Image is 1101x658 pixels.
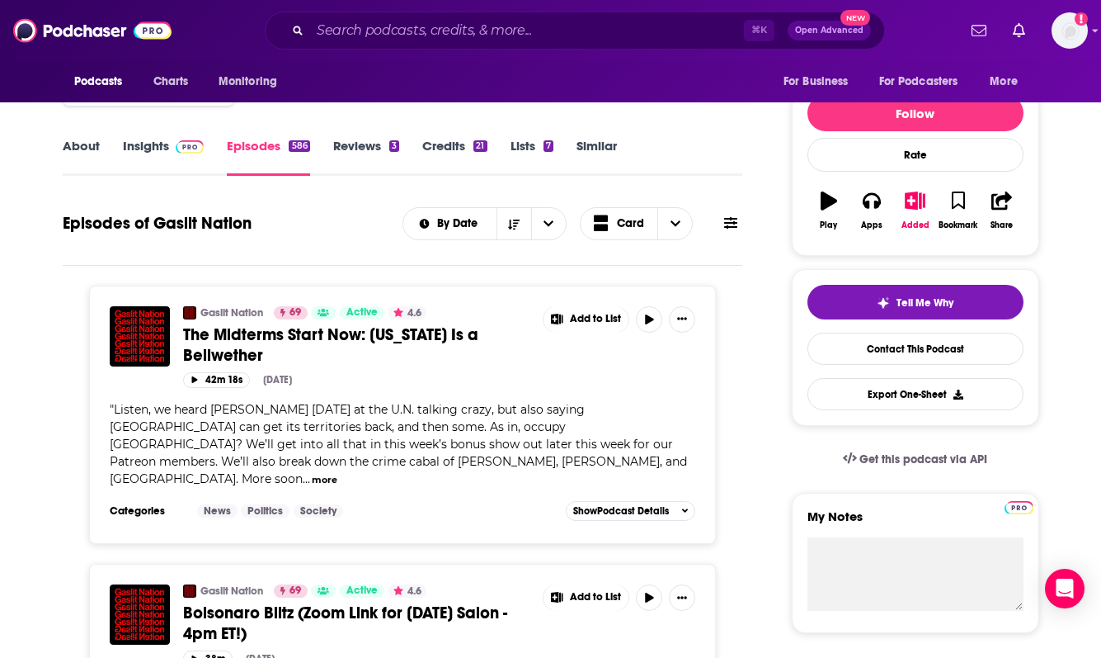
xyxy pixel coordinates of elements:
[13,15,172,46] img: Podchaser - Follow, Share and Rate Podcasts
[807,95,1023,131] button: Follow
[566,501,696,521] button: ShowPodcast Details
[219,70,277,93] span: Monitoring
[850,181,893,240] button: Apps
[110,402,687,486] span: Listen, we heard [PERSON_NAME] [DATE] at the U.N. talking crazy, but also saying [GEOGRAPHIC_DATA...
[289,305,301,321] span: 69
[868,66,982,97] button: open menu
[543,306,629,333] button: Show More Button
[807,378,1023,410] button: Export One-Sheet
[543,585,629,611] button: Show More Button
[473,140,487,152] div: 21
[310,17,744,44] input: Search podcasts, credits, & more...
[402,207,567,240] h2: Choose List sort
[788,21,871,40] button: Open AdvancedNew
[63,66,144,97] button: open menu
[980,181,1023,240] button: Share
[312,473,337,487] button: more
[265,12,885,50] div: Search podcasts, credits, & more...
[830,439,1001,480] a: Get this podcast via API
[333,138,399,176] a: Reviews3
[576,138,617,176] a: Similar
[893,181,936,240] button: Added
[303,471,310,486] span: ...
[388,306,426,320] button: 4.6
[263,374,292,386] div: [DATE]
[200,306,263,320] a: Gaslit Nation
[176,140,205,154] img: Podchaser Pro
[877,296,890,310] img: tell me why sparkle
[1005,501,1033,514] img: Podchaser Pro
[422,138,487,176] a: Credits21
[937,181,980,240] button: Bookmark
[197,504,238,518] a: News
[669,306,695,333] button: Show More Button
[200,585,263,598] a: Gaslit Nation
[1052,12,1088,49] img: User Profile
[570,591,621,604] span: Add to List
[1006,17,1032,45] a: Show notifications dropdown
[340,585,384,598] a: Active
[896,296,953,310] span: Tell Me Why
[74,70,123,93] span: Podcasts
[978,66,1038,97] button: open menu
[573,505,669,517] span: Show Podcast Details
[617,218,644,230] span: Card
[207,66,299,97] button: open menu
[807,138,1023,172] div: Rate
[110,504,184,518] h3: Categories
[346,583,378,599] span: Active
[227,138,309,176] a: Episodes586
[183,324,531,366] a: The Midterms Start Now: [US_STATE] Is a Bellwether
[437,218,483,230] span: By Date
[183,603,507,644] span: Bolsonaro Blitz (Zoom Link for [DATE] Salon - 4pm ET!)
[496,208,531,239] button: Sort Direction
[241,504,289,518] a: Politics
[820,220,837,230] div: Play
[1052,12,1088,49] button: Show profile menu
[543,140,553,152] div: 7
[859,452,987,466] span: Get this podcast via API
[861,220,882,230] div: Apps
[294,504,343,518] a: Society
[183,306,196,320] a: Gaslit Nation
[143,66,199,97] a: Charts
[274,585,308,598] a: 69
[879,70,958,93] span: For Podcasters
[580,207,694,240] button: Choose View
[389,140,399,152] div: 3
[570,313,621,325] span: Add to List
[1005,499,1033,514] a: Pro website
[110,585,170,645] img: Bolsonaro Blitz (Zoom Link for Today’s Salon - 4pm ET!)
[274,306,308,320] a: 69
[783,70,849,93] span: For Business
[840,10,870,26] span: New
[340,306,384,320] a: Active
[63,138,100,176] a: About
[123,138,205,176] a: InsightsPodchaser Pro
[669,585,695,611] button: Show More Button
[1052,12,1088,49] span: Logged in as cfreundlich
[531,208,566,239] button: open menu
[939,220,977,230] div: Bookmark
[990,70,1018,93] span: More
[183,585,196,598] img: Gaslit Nation
[63,213,252,234] h1: Episodes of Gaslit Nation
[183,372,250,388] button: 42m 18s
[807,509,1023,537] label: My Notes
[511,138,553,176] a: Lists7
[772,66,869,97] button: open menu
[965,17,993,45] a: Show notifications dropdown
[901,220,929,230] div: Added
[744,20,774,41] span: ⌘ K
[807,181,850,240] button: Play
[183,324,478,366] span: The Midterms Start Now: [US_STATE] Is a Bellwether
[990,220,1013,230] div: Share
[807,285,1023,320] button: tell me why sparkleTell Me Why
[388,585,426,598] button: 4.6
[110,306,170,367] a: The Midterms Start Now: Virginia Is a Bellwether
[807,333,1023,365] a: Contact This Podcast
